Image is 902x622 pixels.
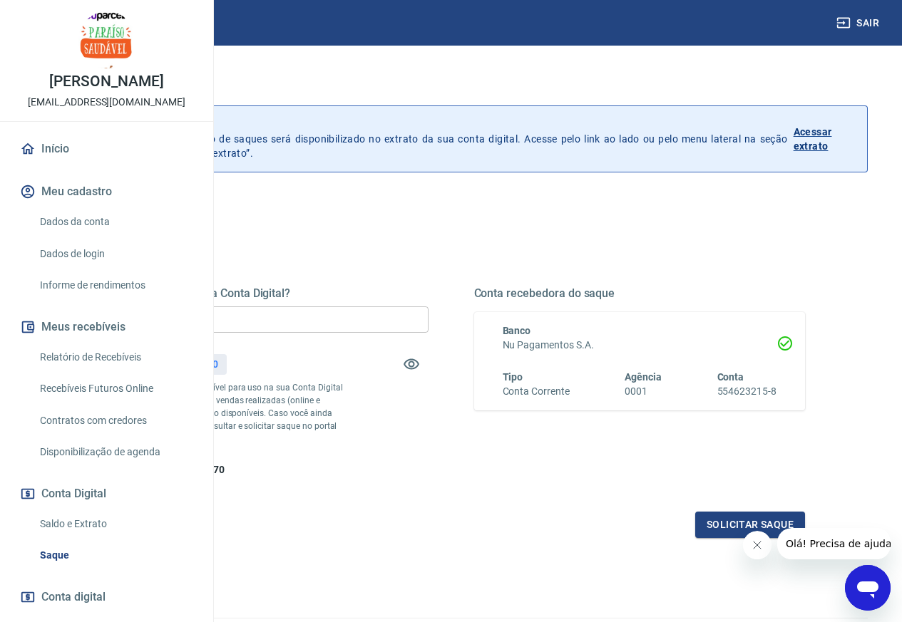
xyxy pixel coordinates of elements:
[34,343,196,372] a: Relatório de Recebíveis
[34,437,196,467] a: Disponibilização de agenda
[503,371,523,383] span: Tipo
[834,10,885,36] button: Sair
[625,371,662,383] span: Agência
[97,286,429,301] h5: Quanto deseja sacar da Conta Digital?
[34,509,196,539] a: Saldo e Extrato
[777,528,891,559] iframe: Mensagem da empresa
[173,357,218,372] p: R$ 413,70
[49,74,163,89] p: [PERSON_NAME]
[17,133,196,165] a: Início
[503,325,531,336] span: Banco
[28,95,185,110] p: [EMAIL_ADDRESS][DOMAIN_NAME]
[97,381,345,445] p: *Corresponde ao saldo disponível para uso na sua Conta Digital Vindi. Incluindo os valores das ve...
[695,512,805,538] button: Solicitar saque
[794,125,856,153] p: Acessar extrato
[625,384,662,399] h6: 0001
[9,10,120,21] span: Olá! Precisa de ajuda?
[845,565,891,611] iframe: Botão para abrir a janela de mensagens
[503,338,777,353] h6: Nu Pagamentos S.A.
[717,384,777,399] h6: 554623215-8
[41,587,106,607] span: Conta digital
[717,371,744,383] span: Conta
[77,118,788,132] p: Histórico de saques
[34,239,196,269] a: Dados de login
[794,118,856,160] a: Acessar extrato
[17,176,196,207] button: Meu cadastro
[78,11,135,68] img: 3cc1d2fa-08a1-43b1-a04a-3cc8dad865f1.jpeg
[17,581,196,613] a: Conta digital
[17,478,196,509] button: Conta Digital
[503,384,570,399] h6: Conta Corrente
[34,207,196,237] a: Dados da conta
[34,406,196,435] a: Contratos com credores
[474,286,806,301] h5: Conta recebedora do saque
[34,271,196,300] a: Informe de rendimentos
[180,464,225,475] span: R$ 413,70
[34,541,196,570] a: Saque
[34,374,196,403] a: Recebíveis Futuros Online
[77,118,788,160] p: A partir de agora, o histórico de saques será disponibilizado no extrato da sua conta digital. Ac...
[743,531,772,559] iframe: Fechar mensagem
[34,74,868,94] h3: Saque
[17,311,196,343] button: Meus recebíveis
